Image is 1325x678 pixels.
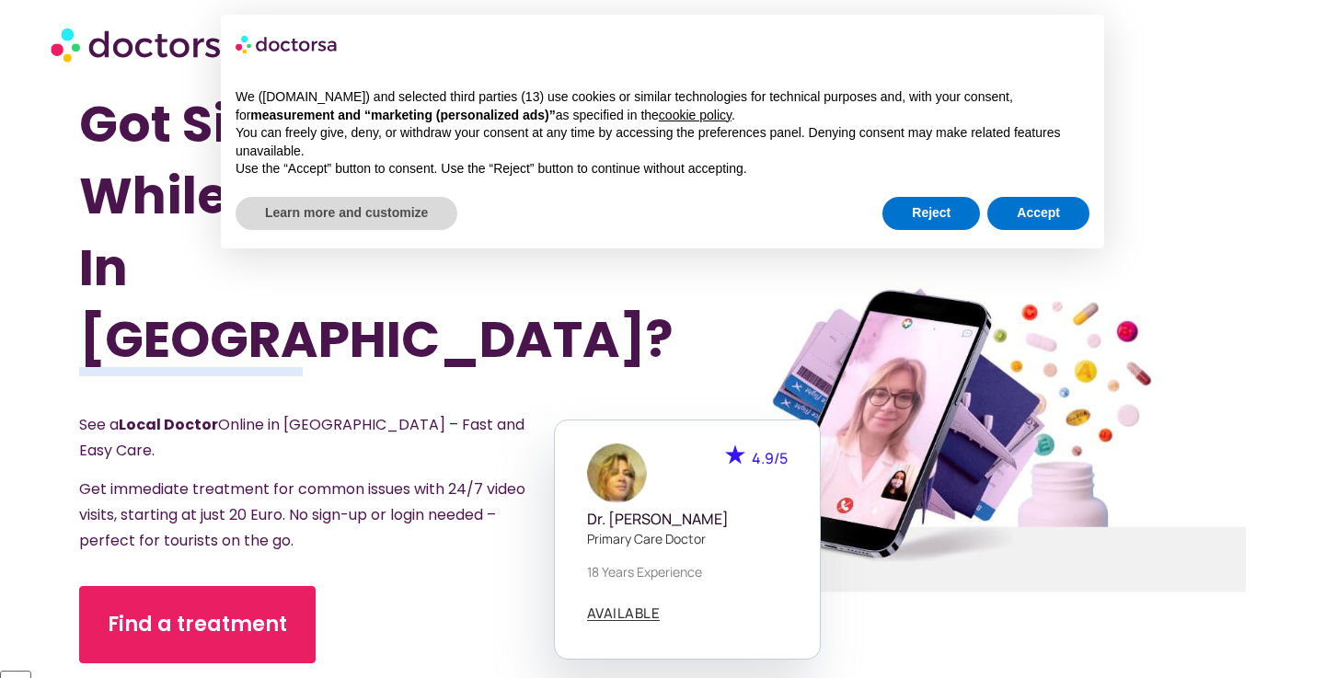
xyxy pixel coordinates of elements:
a: AVAILABLE [587,606,661,621]
a: cookie policy [659,108,732,122]
p: Use the “Accept” button to consent. Use the “Reject” button to continue without accepting. [236,160,1089,178]
button: Accept [987,197,1089,230]
span: See a Online in [GEOGRAPHIC_DATA] – Fast and Easy Care. [79,414,524,461]
p: You can freely give, deny, or withdraw your consent at any time by accessing the preferences pane... [236,124,1089,160]
button: Reject [882,197,980,230]
h1: Got Sick While Traveling In [GEOGRAPHIC_DATA]? [79,88,575,375]
p: We ([DOMAIN_NAME]) and selected third parties (13) use cookies or similar technologies for techni... [236,88,1089,124]
span: AVAILABLE [587,606,661,620]
a: Find a treatment [79,586,316,663]
span: Find a treatment [108,610,287,639]
img: logo [236,29,339,59]
p: 18 years experience [587,562,788,581]
span: Get immediate treatment for common issues with 24/7 video visits, starting at just 20 Euro. No si... [79,478,525,551]
button: Learn more and customize [236,197,457,230]
strong: Local Doctor [119,414,218,435]
span: 4.9/5 [752,448,788,468]
p: Primary care doctor [587,529,788,548]
strong: measurement and “marketing (personalized ads)” [250,108,555,122]
h5: Dr. [PERSON_NAME] [587,511,788,528]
